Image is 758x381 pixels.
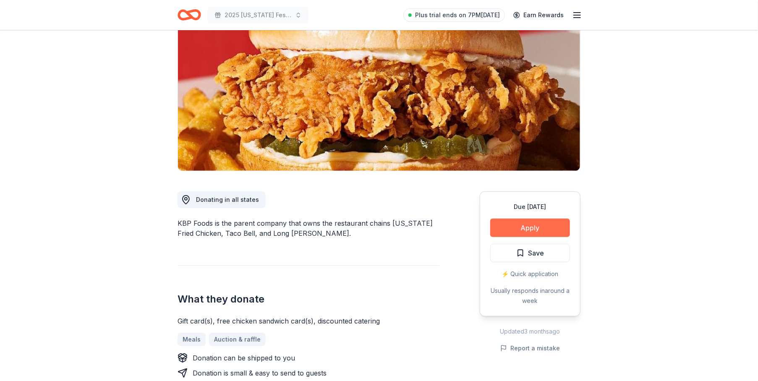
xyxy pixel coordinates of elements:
[490,244,570,262] button: Save
[178,5,201,25] a: Home
[403,8,505,22] a: Plus trial ends on 7PM[DATE]
[225,10,292,20] span: 2025 [US_STATE] Festival of Trees
[508,8,569,23] a: Earn Rewards
[209,333,266,346] a: Auction & raffle
[208,7,308,23] button: 2025 [US_STATE] Festival of Trees
[178,10,580,171] img: Image for KBP Foods
[193,368,327,378] div: Donation is small & easy to send to guests
[500,343,560,353] button: Report a mistake
[178,333,206,346] a: Meals
[528,248,544,258] span: Save
[178,292,439,306] h2: What they donate
[193,353,295,363] div: Donation can be shipped to you
[490,219,570,237] button: Apply
[178,218,439,238] div: KBP Foods is the parent company that owns the restaurant chains [US_STATE] Fried Chicken, Taco Be...
[178,316,439,326] div: Gift card(s), free chicken sandwich card(s), discounted catering
[480,326,580,337] div: Updated 3 months ago
[196,196,259,203] span: Donating in all states
[490,269,570,279] div: ⚡️ Quick application
[415,10,500,20] span: Plus trial ends on 7PM[DATE]
[490,202,570,212] div: Due [DATE]
[490,286,570,306] div: Usually responds in around a week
